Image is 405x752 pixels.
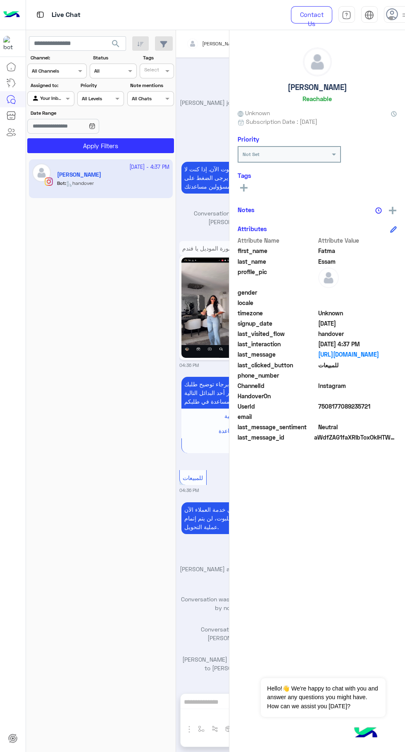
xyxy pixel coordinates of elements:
span: last_message_id [238,433,312,442]
span: profile_pic [238,267,317,286]
span: Attribute Name [238,236,317,245]
span: signup_date [238,319,317,328]
span: null [318,298,397,307]
h6: Reachable [303,95,332,102]
span: locale [238,298,317,307]
a: Contact Us [291,6,332,24]
p: [PERSON_NAME] assigned the conversation to [PERSON_NAME] [179,655,305,673]
label: Status [93,54,136,61]
img: defaultAdmin.png [303,48,331,76]
p: [PERSON_NAME] joined the conversation [179,98,305,116]
span: Unknown [238,109,270,117]
span: UserId [238,402,317,411]
a: tab [338,6,355,24]
span: last_message_sentiment [238,423,317,431]
label: Note mentions [130,82,173,89]
img: 919860931428189 [3,36,18,51]
span: gender [238,288,317,297]
img: defaultAdmin.png [318,267,339,288]
span: Subscription Date : [DATE] [246,117,317,126]
span: 0 [318,423,397,431]
span: phone_number [238,371,317,380]
span: [PERSON_NAME] [202,40,240,47]
label: Assigned to: [31,82,73,89]
p: 18/9/2025, 4:36 PM [179,241,253,255]
span: handover [318,329,397,338]
p: Live Chat [52,9,81,21]
span: للمبيعات [318,361,397,369]
span: Essam [318,257,397,266]
img: tab [35,9,45,20]
span: null [318,412,397,421]
img: Logo [3,6,20,24]
img: hulul-logo.png [351,719,380,748]
label: Priority [81,82,123,89]
button: Apply Filters [27,138,174,153]
span: null [318,392,397,400]
span: Hello!👋 We're happy to chat with you and answer any questions you might have. How can we assist y... [261,678,385,717]
p: 18/9/2025, 4:36 PM [181,502,305,534]
span: القائمة الرئيسية [224,412,262,419]
span: last_visited_flow [238,329,317,338]
img: tab [342,10,351,20]
h6: Notes [238,206,255,213]
span: null [318,371,397,380]
span: 2025-09-18T13:37:00.701Z [318,340,397,348]
p: Conversation has been dropped by [PERSON_NAME] [179,209,305,227]
button: search [106,36,126,54]
span: Fatma [318,246,397,255]
img: tab [364,10,374,20]
span: null [318,288,397,297]
span: 7508177089235721 [318,402,397,411]
span: ChannelId [238,381,317,390]
img: notes [375,207,382,214]
label: Channel: [31,54,86,61]
b: Not Set [243,151,260,157]
h5: [PERSON_NAME] [288,83,347,92]
label: Tags [143,54,173,61]
span: 8 [318,381,397,390]
span: HandoverOn [238,392,317,400]
span: للشكاوى و المساعدة [219,427,268,434]
p: 18/9/2025, 4:36 PM [181,377,305,409]
a: [URL][DOMAIN_NAME] [318,350,397,359]
label: Date Range [31,109,123,117]
span: last_clicked_button [238,361,317,369]
h6: Priority [238,135,259,143]
span: search [111,39,121,49]
p: Conversation was assigned to [PERSON_NAME] [179,625,305,643]
span: Unknown [318,309,397,317]
span: 2025-09-10T18:05:33.907Z [318,319,397,328]
p: [PERSON_NAME] asked to talk to human [179,565,305,582]
small: 04:36 PM [179,362,199,369]
span: first_name [238,246,317,255]
span: email [238,412,317,421]
p: 18/9/2025, 1:19 PM [181,162,305,194]
small: 04:36 PM [179,487,199,494]
span: last_name [238,257,317,266]
span: last_interaction [238,340,317,348]
span: aWdfZAG1faXRlbToxOklHTWVzc2FnZAUlEOjE3ODQxNDAzNzIwNDYzNjQ3OjM0MDI4MjM2Njg0MTcxMDMwMTI0NDI1OTQ2MzE... [314,433,397,442]
span: last_message [238,350,317,359]
span: للمبيعات [183,474,203,481]
h6: Tags [238,172,397,179]
span: timezone [238,309,317,317]
p: Conversation was assigned to team المساعدة by nobody [179,595,305,612]
h6: Attributes [238,225,267,232]
span: Attribute Value [318,236,397,245]
img: add [389,207,396,214]
div: Select [143,66,159,76]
